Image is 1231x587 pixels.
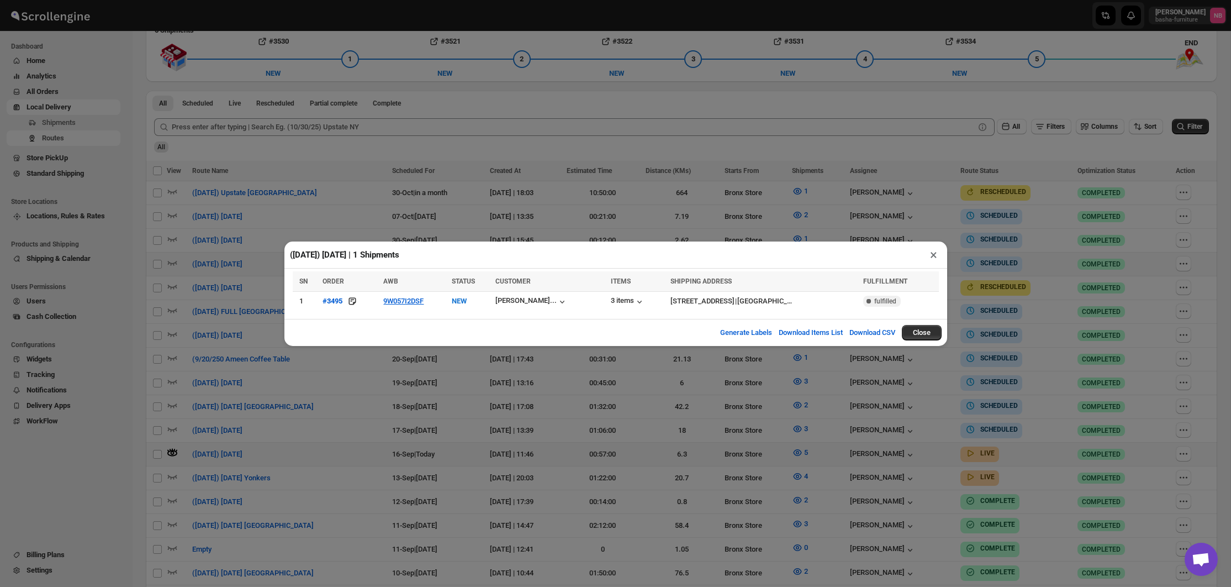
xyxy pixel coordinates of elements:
[383,297,424,305] button: 9W057I2DSF
[293,291,319,311] td: 1
[299,277,308,285] span: SN
[670,296,735,307] div: [STREET_ADDRESS]
[323,296,342,307] button: #3495
[843,322,902,344] button: Download CSV
[670,296,857,307] div: |
[383,277,398,285] span: AWB
[323,297,342,305] div: #3495
[611,296,645,307] button: 3 items
[290,249,399,260] h2: ([DATE]) [DATE] | 1 Shipments
[611,277,631,285] span: ITEMS
[670,277,732,285] span: SHIPPING ADDRESS
[737,296,796,307] div: [GEOGRAPHIC_DATA]
[495,296,557,305] div: [PERSON_NAME]...
[495,296,568,307] button: [PERSON_NAME]...
[714,322,779,344] button: Generate Labels
[874,297,896,306] span: fulfilled
[926,247,942,263] button: ×
[452,277,475,285] span: STATUS
[863,277,907,285] span: FULFILLMENT
[452,297,467,305] span: NEW
[495,277,531,285] span: CUSTOMER
[323,277,344,285] span: ORDER
[902,325,942,340] button: Close
[1185,543,1218,576] div: Open chat
[772,322,849,344] button: Download Items List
